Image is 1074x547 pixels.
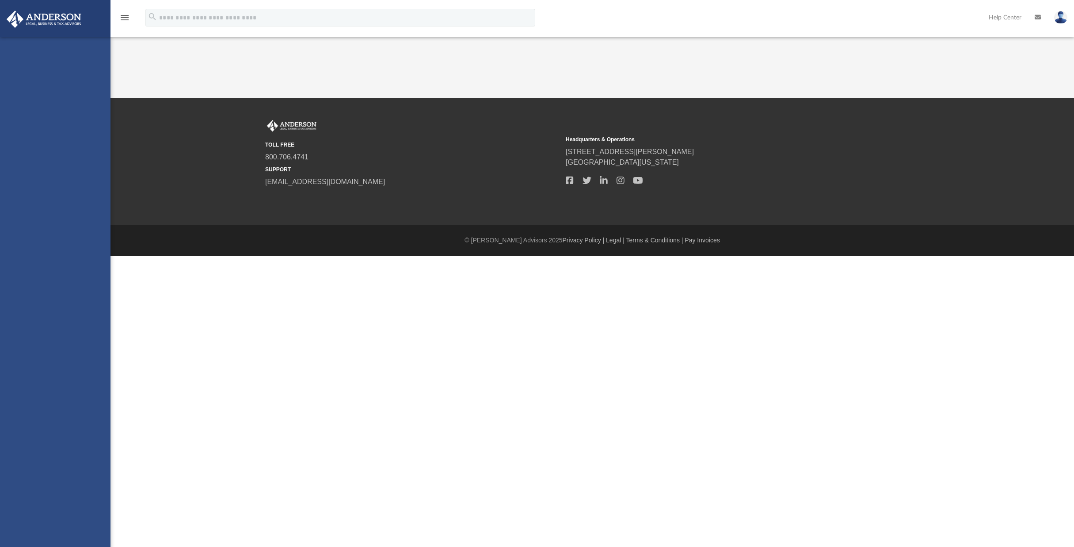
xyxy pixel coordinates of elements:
[566,148,694,155] a: [STREET_ADDRESS][PERSON_NAME]
[563,237,605,244] a: Privacy Policy |
[566,158,679,166] a: [GEOGRAPHIC_DATA][US_STATE]
[566,136,860,143] small: Headquarters & Operations
[265,178,385,185] a: [EMAIL_ADDRESS][DOMAIN_NAME]
[685,237,720,244] a: Pay Invoices
[1054,11,1067,24] img: User Pic
[265,120,318,132] img: Anderson Advisors Platinum Portal
[626,237,683,244] a: Terms & Conditions |
[265,166,560,174] small: SUPPORT
[119,17,130,23] a: menu
[4,11,84,28] img: Anderson Advisors Platinum Portal
[119,12,130,23] i: menu
[148,12,157,22] i: search
[265,153,308,161] a: 800.706.4741
[606,237,625,244] a: Legal |
[265,141,560,149] small: TOLL FREE
[110,236,1074,245] div: © [PERSON_NAME] Advisors 2025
